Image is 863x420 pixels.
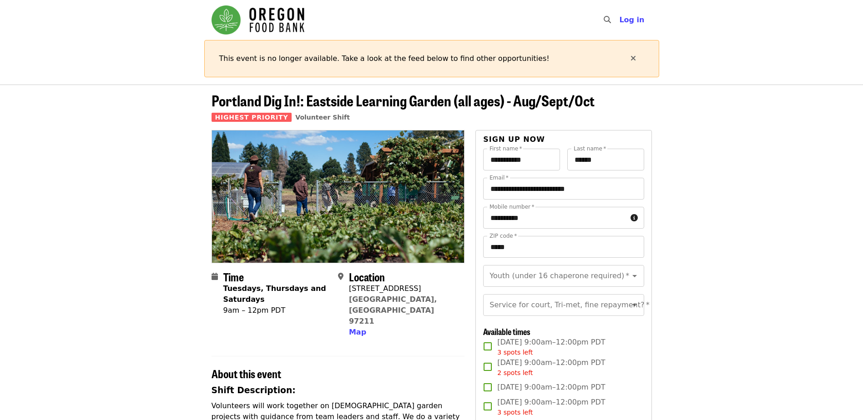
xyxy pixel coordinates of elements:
input: ZIP code [483,236,644,258]
i: times icon [631,54,636,63]
input: Mobile number [483,207,626,229]
i: circle-info icon [631,214,638,222]
span: Map [349,328,366,336]
div: [STREET_ADDRESS] [349,283,457,294]
span: 3 spots left [497,409,533,416]
button: Open [628,299,641,311]
img: Oregon Food Bank - Home [212,5,304,35]
label: First name [490,146,522,151]
input: Last name [567,149,644,170]
span: [DATE] 9:00am–12:00pm PDT [497,382,605,393]
span: Sign up now [483,135,545,144]
span: Available times [483,325,530,337]
label: Email [490,175,509,180]
div: 9am – 12pm PDT [223,305,331,316]
span: Highest Priority [212,113,292,122]
span: [DATE] 9:00am–12:00pm PDT [497,357,605,378]
input: Search [616,9,624,31]
span: 3 spots left [497,349,533,356]
span: [DATE] 9:00am–12:00pm PDT [497,397,605,417]
a: [GEOGRAPHIC_DATA], [GEOGRAPHIC_DATA] 97211 [349,295,437,325]
a: Volunteer Shift [295,114,350,121]
span: Location [349,269,385,285]
img: Portland Dig In!: Eastside Learning Garden (all ages) - Aug/Sept/Oct organized by Oregon Food Bank [212,130,464,262]
span: Time [223,269,244,285]
button: Open [628,270,641,282]
button: times [622,48,644,70]
div: This event is no longer available. Take a look at the feed below to find other opportunities! [219,48,644,70]
span: [DATE] 9:00am–12:00pm PDT [497,337,605,357]
label: ZIP code [490,233,517,239]
i: map-marker-alt icon [338,272,343,281]
label: Last name [574,146,606,151]
input: Email [483,178,644,200]
strong: Shift Description: [212,385,296,395]
button: Map [349,327,366,338]
span: 2 spots left [497,369,533,376]
input: First name [483,149,560,170]
strong: Tuesdays, Thursdays and Saturdays [223,284,326,304]
span: Log in [619,15,644,24]
i: search icon [604,15,611,24]
span: Portland Dig In!: Eastside Learning Garden (all ages) - Aug/Sept/Oct [212,90,595,111]
label: Mobile number [490,204,534,210]
button: Log in [612,11,651,29]
span: About this event [212,365,281,381]
i: calendar icon [212,272,218,281]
